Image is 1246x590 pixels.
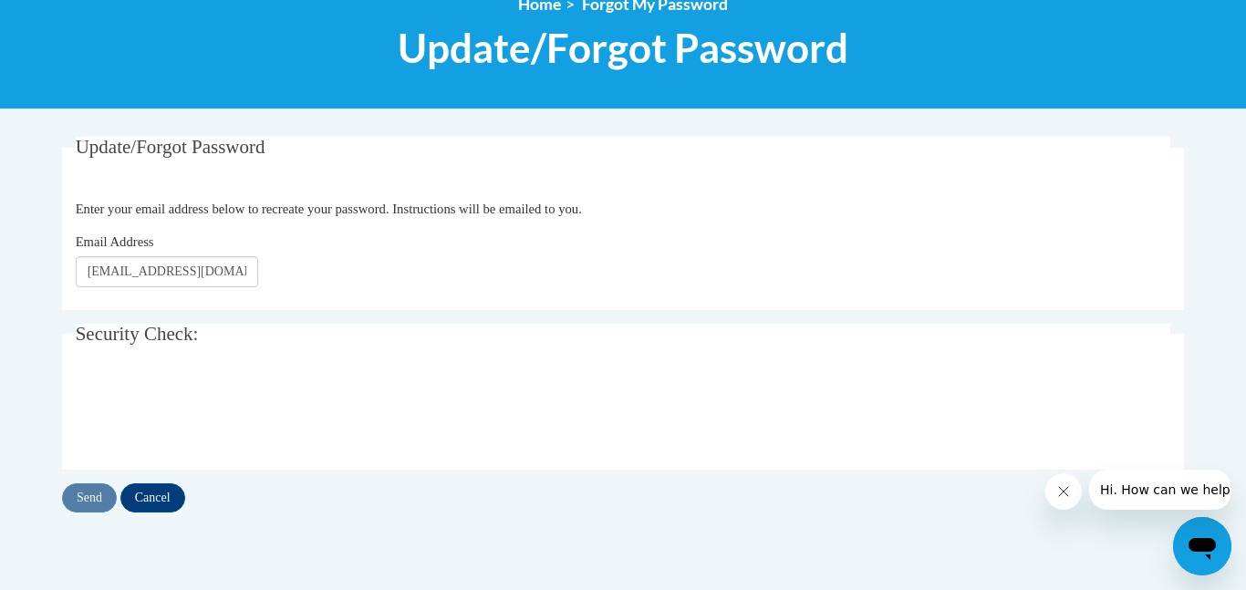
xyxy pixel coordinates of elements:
[120,483,185,512] input: Cancel
[76,202,582,216] span: Enter your email address below to recreate your password. Instructions will be emailed to you.
[76,376,353,447] iframe: reCAPTCHA
[76,256,258,287] input: Email
[398,24,848,72] span: Update/Forgot Password
[1173,517,1231,575] iframe: Button to launch messaging window
[76,323,199,345] span: Security Check:
[11,13,148,27] span: Hi. How can we help?
[1045,473,1082,510] iframe: Close message
[1089,470,1231,510] iframe: Message from company
[76,234,154,249] span: Email Address
[76,136,265,158] span: Update/Forgot Password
